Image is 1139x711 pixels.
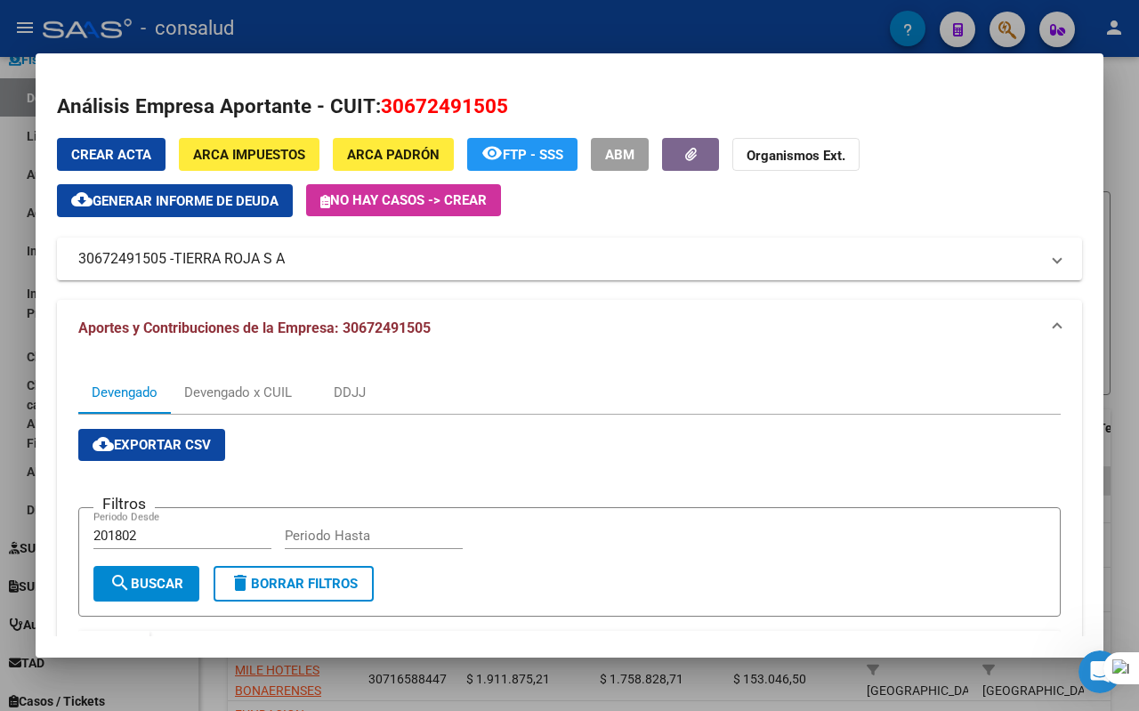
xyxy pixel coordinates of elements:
[71,147,151,163] span: Crear Acta
[184,383,292,402] div: Devengado x CUIL
[57,184,293,217] button: Generar informe de deuda
[852,631,870,709] datatable-header-cell: |
[93,494,155,513] h3: Filtros
[78,631,149,706] datatable-header-cell: Período
[719,631,852,709] datatable-header-cell: Transferido Bruto ARCA
[399,631,523,709] datatable-header-cell: Intereses
[230,572,251,594] mat-icon: delete
[92,383,158,402] div: Devengado
[568,631,586,709] datatable-header-cell: |
[320,192,487,208] span: No hay casos -> Crear
[214,566,374,602] button: Borrar Filtros
[467,138,578,171] button: FTP - SSS
[1078,650,1121,693] iframe: Intercom live chat
[1004,631,1137,709] datatable-header-cell: Incobrable / Acta virtual
[57,138,166,171] button: Crear Acta
[93,437,211,453] span: Exportar CSV
[274,631,399,709] datatable-header-cell: Deuda Bruta Neto de Fiscalización e Incobrable
[78,248,1039,270] mat-panel-title: 30672491505 -
[381,94,508,117] span: 30672491505
[334,383,366,402] div: DDJJ
[179,138,319,171] button: ARCA Impuestos
[747,148,845,164] strong: Organismos Ext.
[230,576,358,592] span: Borrar Filtros
[870,631,1004,709] datatable-header-cell: Cobrado Bruto por Fiscalización
[78,319,431,336] span: Aportes y Contribuciones de la Empresa: 30672491505
[306,184,501,216] button: No hay casos -> Crear
[109,576,183,592] span: Buscar
[109,572,131,594] mat-icon: search
[193,147,305,163] span: ARCA Impuestos
[333,138,454,171] button: ARCA Padrón
[174,248,285,270] span: TIERRA ROJA S A
[57,92,1082,122] h2: Análisis Empresa Aportante - CUIT:
[57,238,1082,280] mat-expansion-panel-header: 30672491505 -TIERRA ROJA S A
[93,566,199,602] button: Buscar
[586,631,719,709] datatable-header-cell: Declarado Bruto ARCA
[78,429,225,461] button: Exportar CSV
[71,189,93,210] mat-icon: cloud_download
[93,433,114,455] mat-icon: cloud_download
[523,631,568,709] datatable-header-cell: Dias
[57,300,1082,357] mat-expansion-panel-header: Aportes y Contribuciones de la Empresa: 30672491505
[732,138,860,171] button: Organismos Ext.
[149,631,274,709] datatable-header-cell: Deuda Total Con Intereses
[481,142,503,164] mat-icon: remove_red_eye
[503,147,563,163] span: FTP - SSS
[591,138,649,171] button: ABM
[605,147,634,163] span: ABM
[347,147,440,163] span: ARCA Padrón
[93,193,279,209] span: Generar informe de deuda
